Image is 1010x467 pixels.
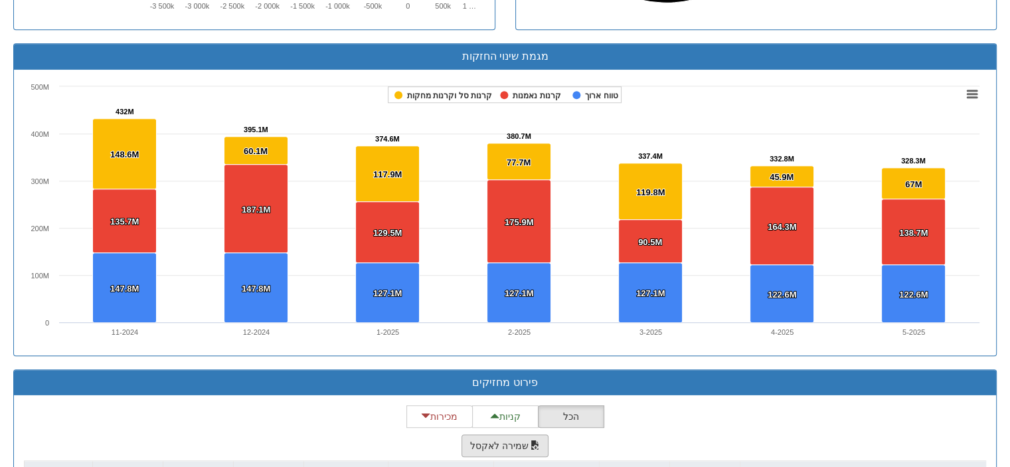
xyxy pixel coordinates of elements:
[243,328,270,336] text: 12-2024
[538,405,604,428] button: הכל
[255,2,280,10] tspan: -2 000k
[505,217,533,227] tspan: 175.9M
[508,328,531,336] text: 2-2025
[31,272,49,280] text: 100M
[244,146,268,156] tspan: 60.1M
[244,126,268,134] tspan: 395.1M
[242,205,270,215] tspan: 187.1M
[507,157,531,167] tspan: 77.7M
[325,2,350,10] tspan: -1 000k
[31,177,49,185] text: 300M
[905,179,922,189] tspan: 67M
[902,328,925,336] text: 5-2025
[375,135,400,143] tspan: 374.6M
[768,290,796,300] tspan: 122.6M
[638,152,663,160] tspan: 337.4M
[373,169,402,179] tspan: 117.9M
[373,288,402,298] tspan: 127.1M
[768,222,796,232] tspan: 164.3M
[636,288,665,298] tspan: 127.1M
[24,50,986,62] h3: מגמת שינוי החזקות
[45,319,49,327] text: 0
[112,328,138,336] text: 11-2024
[406,405,473,428] button: מכירות
[31,83,49,91] text: 500M
[435,2,451,10] text: 500k
[110,149,139,159] tspan: 148.6M
[31,130,49,138] text: 400M
[770,155,794,163] tspan: 332.8M
[505,288,533,298] tspan: 127.1M
[899,228,928,238] tspan: 138.7M
[462,2,475,10] tspan: 1 …
[363,2,382,10] text: -500k
[472,405,539,428] button: קניות
[513,91,560,100] tspan: קרנות נאמנות
[185,2,209,10] tspan: -3 000k
[507,132,531,140] tspan: 380.7M
[636,187,665,197] tspan: 119.8M
[290,2,315,10] tspan: -1 500k
[220,2,244,10] tspan: -2 500k
[901,157,926,165] tspan: 328.3M
[110,217,139,227] tspan: 135.7M
[31,225,49,233] text: 200M
[110,284,139,294] tspan: 147.8M
[242,284,270,294] tspan: 147.8M
[377,328,399,336] text: 1-2025
[373,228,402,238] tspan: 129.5M
[639,328,662,336] text: 3-2025
[462,434,549,457] button: שמירה לאקסל
[407,91,492,100] tspan: קרנות סל וקרנות מחקות
[899,290,928,300] tspan: 122.6M
[770,172,794,182] tspan: 45.9M
[771,328,794,336] text: 4-2025
[24,377,986,389] h3: פירוט מחזיקים
[406,2,410,10] text: 0
[638,237,662,247] tspan: 90.5M
[585,91,618,100] tspan: טווח ארוך
[116,108,134,116] tspan: 432M
[149,2,174,10] tspan: -3 500k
